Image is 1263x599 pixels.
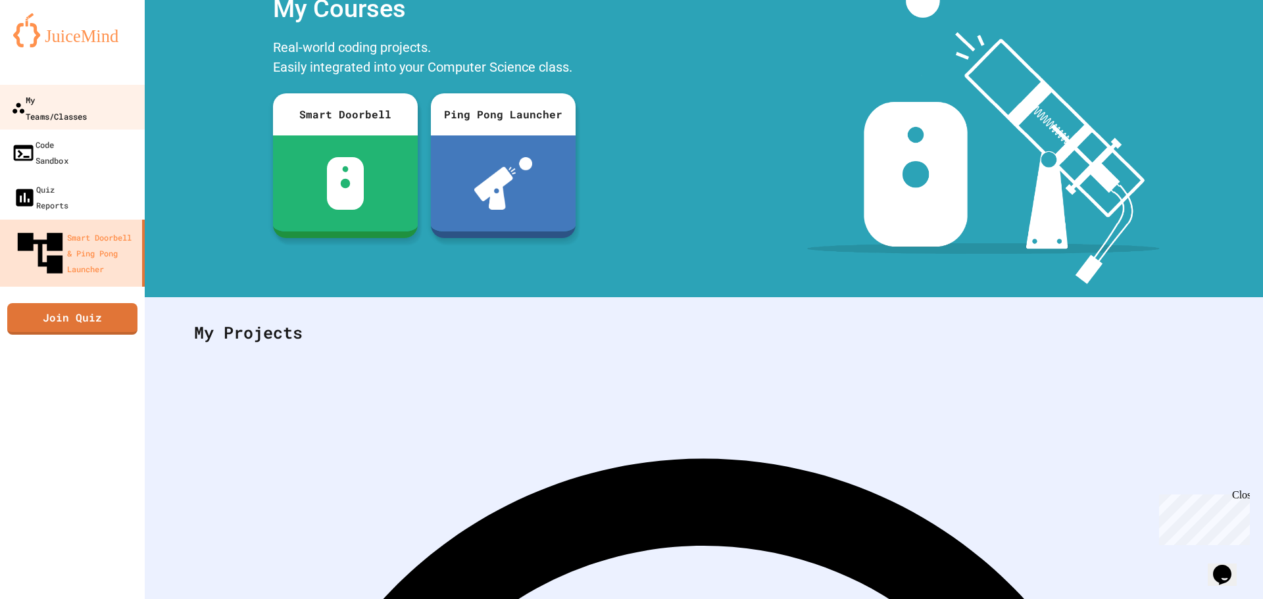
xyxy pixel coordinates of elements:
div: My Projects [181,307,1227,358]
img: logo-orange.svg [13,13,132,47]
div: Code Sandbox [12,136,68,168]
div: Quiz Reports [13,181,68,213]
div: My Teams/Classes [11,91,87,124]
div: Real-world coding projects. Easily integrated into your Computer Science class. [266,34,582,84]
iframe: chat widget [1154,489,1250,545]
div: Ping Pong Launcher [431,93,576,135]
div: Smart Doorbell [273,93,418,135]
div: Chat with us now!Close [5,5,91,84]
div: Smart Doorbell & Ping Pong Launcher [13,226,137,280]
img: ppl-with-ball.png [474,157,533,210]
img: sdb-white.svg [327,157,364,210]
iframe: chat widget [1208,546,1250,586]
a: Join Quiz [7,303,137,335]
